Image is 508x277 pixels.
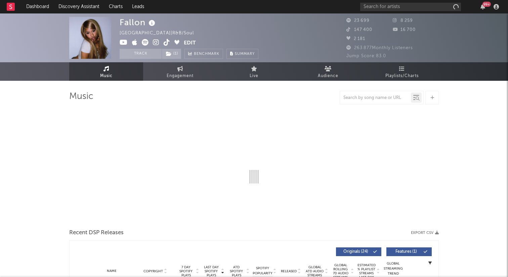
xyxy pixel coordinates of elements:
span: Playlists/Charts [385,72,419,80]
span: Benchmark [194,50,219,58]
a: Engagement [143,62,217,81]
span: Spotify Popularity [253,266,272,276]
span: 23 699 [346,19,370,23]
span: 8 259 [393,19,413,23]
span: Copyright [143,269,163,273]
a: Benchmark [184,49,223,59]
button: 99+ [480,4,485,9]
input: Search by song name or URL [340,95,411,101]
span: Features ( 1 ) [391,250,422,254]
button: Originals(24) [336,247,381,256]
a: Music [69,62,143,81]
input: Search for artists [360,3,461,11]
a: Playlists/Charts [365,62,439,81]
span: 147 400 [346,28,372,32]
a: Audience [291,62,365,81]
button: Summary [226,49,258,59]
span: Recent DSP Releases [69,229,124,237]
span: Music [100,72,113,80]
span: Originals ( 24 ) [340,250,371,254]
span: 263 877 Monthly Listeners [346,46,413,50]
div: Fallon [120,17,157,28]
button: Export CSV [411,231,439,235]
span: 16 700 [393,28,416,32]
span: Released [281,269,297,273]
button: Track [120,49,162,59]
div: [GEOGRAPHIC_DATA] | R&B/Soul [120,29,202,37]
div: 99 + [482,2,491,7]
span: Engagement [167,72,194,80]
button: Features(1) [386,247,432,256]
span: Audience [318,72,338,80]
button: Edit [184,39,196,47]
span: 2 181 [346,37,365,41]
span: ( 1 ) [162,49,181,59]
a: Live [217,62,291,81]
span: Summary [235,52,255,56]
div: Name [90,269,134,274]
span: Jump Score: 83.0 [346,54,386,58]
span: Live [250,72,258,80]
button: (1) [162,49,181,59]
